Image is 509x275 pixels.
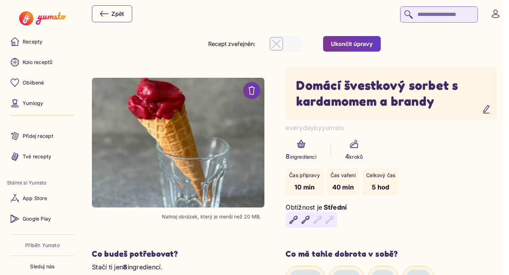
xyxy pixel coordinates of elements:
[23,38,42,45] p: Recepty
[100,10,124,18] div: Zpět
[23,153,51,160] p: Tvé recepty
[331,40,373,48] div: Ukončit úpravy
[294,183,315,191] span: 10 min
[7,179,78,186] li: Stáhni si Yumsto
[123,263,127,271] span: 8
[286,123,497,133] p: everydaybyyumsto
[345,153,349,160] span: 4
[208,40,255,47] label: Recept zveřejněn:
[330,172,356,179] p: Čas vaření
[92,249,264,259] h2: Co budeš potřebovat?
[296,77,486,109] h1: Domácí švestkový sorbet s kardamomem a brandy
[23,215,51,222] p: Google Play
[324,204,347,211] span: Střední
[289,172,320,179] p: Čas přípravy
[7,128,78,145] a: Přidej recept
[23,79,44,86] p: Oblíbené
[7,210,78,227] a: Google Play
[162,214,261,220] p: Nahraj obrázek, který je menší než 20 MB.
[7,54,78,71] a: Kolo receptů
[332,183,354,191] span: 40 min
[286,153,290,160] span: 8
[23,59,53,66] p: Kolo receptů
[92,78,264,207] img: Selected Image
[92,5,132,22] button: Zpět
[30,263,54,270] p: Sleduj nás
[7,148,78,165] a: Tvé recepty
[7,74,78,91] a: Oblíbené
[7,95,78,112] a: Yumlogy
[345,152,363,161] p: kroků
[23,195,47,202] p: App Store
[372,183,389,191] span: 5 hod
[19,11,65,25] img: Yumsto logo
[23,100,43,107] p: Yumlogy
[25,242,60,249] a: Příběh Yumsto
[323,36,381,52] button: Ukončit úpravy
[286,249,497,259] h3: Co má tahle dobrota v sobě?
[286,152,316,161] p: ingrediencí
[92,262,264,272] p: Stačí ti jen ingrediencí.
[7,33,78,50] a: Recepty
[23,133,53,140] p: Přidej recept
[366,172,395,179] p: Celkový čas
[286,203,322,212] p: Obtížnost je
[7,190,78,207] a: App Store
